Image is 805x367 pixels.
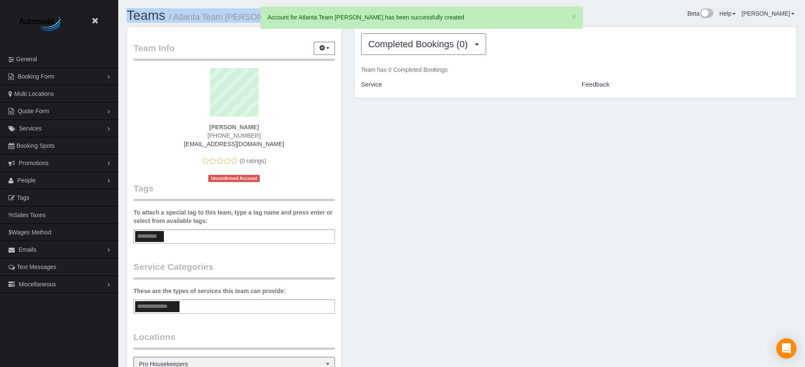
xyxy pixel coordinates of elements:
a: Help [719,10,736,17]
img: Automaid Logo [15,15,68,34]
h4: Service [361,81,569,88]
div: Open Intercom Messenger [776,338,797,359]
div: Account for Atlanta Team [PERSON_NAME] has been successfully created [267,13,576,22]
label: To attach a special tag to this team, type a tag name and press enter or select from available tags: [133,208,335,225]
p: Team has 0 Completed Bookings [361,65,790,74]
a: Teams [127,8,165,23]
a: [EMAIL_ADDRESS][DOMAIN_NAME] [184,141,284,147]
div: (0 ratings) [133,68,335,182]
legend: Locations [133,331,335,350]
button: Completed Bookings (0) [361,33,486,55]
span: [PHONE_NUMBER] [207,132,261,139]
h4: Feedback [582,81,790,88]
span: Emails [19,246,36,253]
small: / Atlanta Team [PERSON_NAME] [169,12,295,22]
a: [PERSON_NAME] [742,10,794,17]
span: General [16,56,37,63]
span: People [17,177,36,184]
span: Wages Method [12,229,52,236]
span: Booking Spots [16,142,54,149]
legend: Service Categories [133,261,335,280]
span: Text Messages [17,264,56,270]
span: Tags [17,194,30,201]
span: Booking Form [18,73,54,80]
span: Promotions [19,160,49,166]
span: Unconfirmed Account [208,175,260,182]
label: These are the types of services this team can provide: [133,287,286,295]
img: New interface [699,8,713,19]
span: Completed Bookings (0) [368,39,472,49]
strong: [PERSON_NAME] [209,124,259,130]
span: Miscellaneous [19,281,56,288]
span: Services [19,125,42,132]
button: × [571,12,577,21]
span: Multi Locations [14,90,54,97]
a: Beta [687,10,713,17]
span: Quote Form [18,108,49,114]
span: Sales Taxes [14,212,45,218]
legend: Team Info [133,42,335,61]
